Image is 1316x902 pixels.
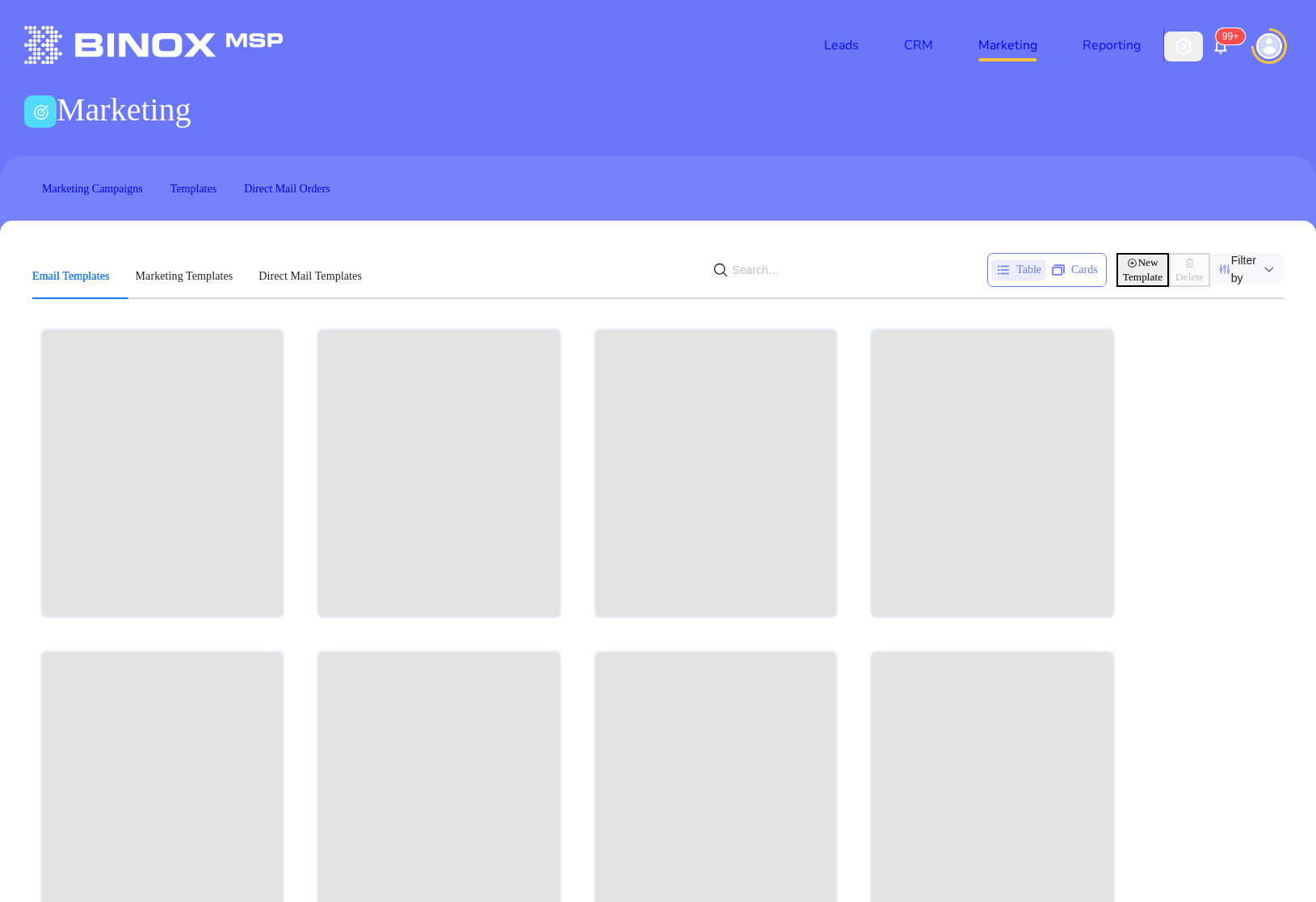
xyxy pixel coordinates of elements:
span: Filter by [1204,260,1243,278]
div: Table [843,259,907,280]
span: Direct Mail Templates [310,267,440,283]
div: Cards [907,259,973,280]
input: Search… [532,256,805,281]
a: Reporting [1076,29,1147,61]
sup: 100 [1215,28,1245,44]
a: Marketing Campaigns [32,175,183,202]
a: Templates [191,175,274,202]
a: Leads [818,29,865,61]
img: iconNotification [1211,36,1230,56]
a: Marketing [972,29,1044,61]
span: Marketing Templates [158,267,285,283]
a: Direct Mail Orders [282,175,407,202]
button: Delete [1102,253,1156,285]
button: New Template [994,253,1089,285]
span: Email Templates [32,267,132,283]
a: CRM [898,29,940,61]
img: iconSetting [1174,36,1193,56]
img: user [1256,33,1282,59]
h1: Marketing [57,91,220,129]
img: logo [24,26,283,64]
